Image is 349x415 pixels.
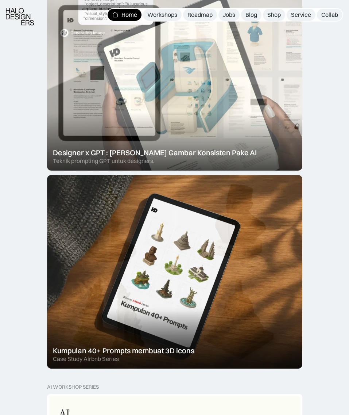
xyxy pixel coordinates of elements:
div: Collab [321,11,338,19]
a: Kumpulan 40+ Prompts membuat 3D iconsCase Study Airbnb Series [47,175,302,369]
a: Workshops [143,9,182,21]
div: Home [121,11,137,19]
div: Workshops [147,11,177,19]
a: Service [287,9,315,21]
div: Jobs [223,11,235,19]
div: Blog [245,11,257,19]
a: Collab [317,9,342,21]
a: Shop [263,9,285,21]
div: AI Workshop Series [47,384,99,390]
div: Service [291,11,311,19]
a: Home [108,9,141,21]
a: Roadmap [183,9,217,21]
div: Roadmap [187,11,213,19]
a: Jobs [218,9,240,21]
div: Shop [267,11,281,19]
a: Blog [241,9,261,21]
